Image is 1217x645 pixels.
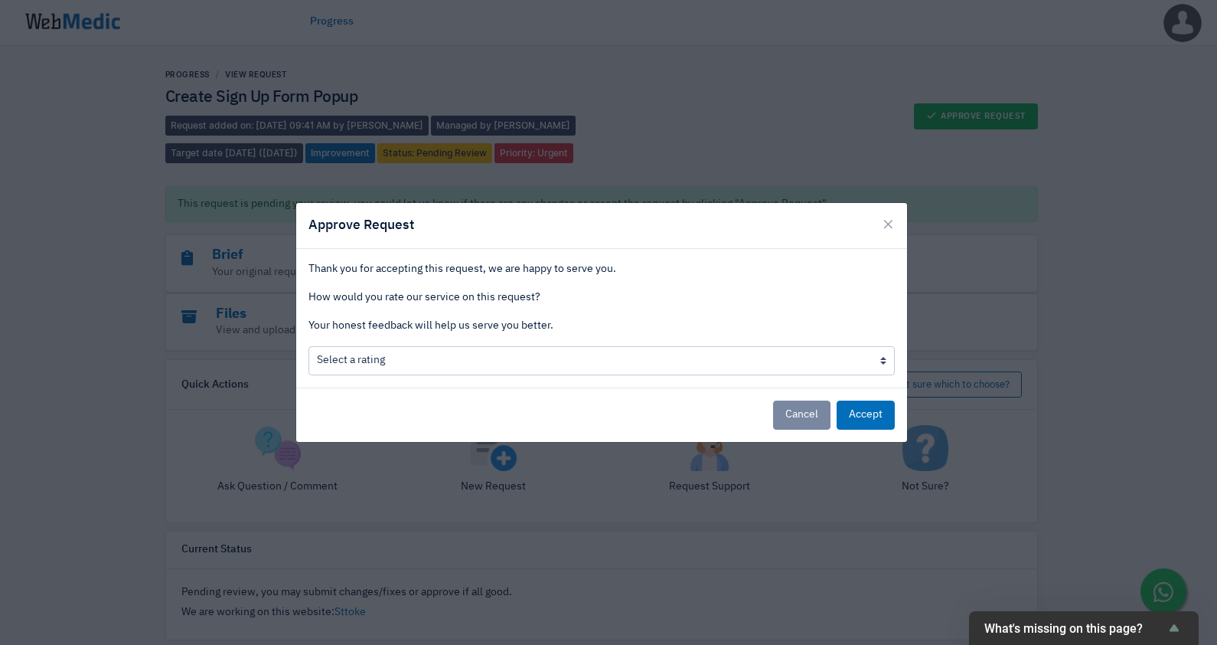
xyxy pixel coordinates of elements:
[984,621,1165,636] span: What's missing on this page?
[308,290,895,306] p: How would you rate our service on this request?
[308,215,414,235] h5: Approve Request
[308,261,895,277] p: Thank you for accepting this request, we are happy to serve you.
[870,203,907,246] button: Close
[773,401,830,430] button: Cancel
[882,214,895,235] span: ×
[984,619,1183,637] button: Show survey - What's missing on this page?
[308,318,895,334] p: Your honest feedback will help us serve you better.
[837,401,895,430] button: Accept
